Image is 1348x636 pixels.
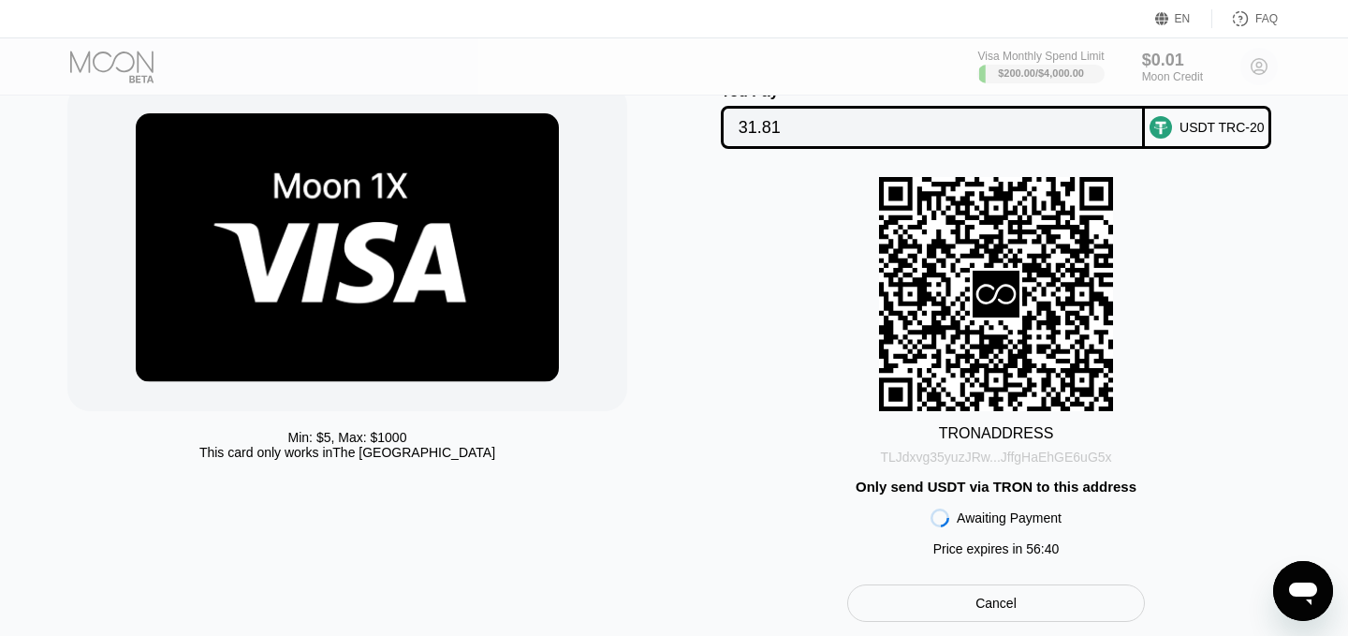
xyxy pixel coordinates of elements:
[998,67,1084,79] div: $200.00 / $4,000.00
[693,83,1299,149] div: You PayUSDT TRC-20
[957,510,1062,525] div: Awaiting Payment
[933,541,1060,556] div: Price expires in
[1155,9,1212,28] div: EN
[977,50,1104,63] div: Visa Monthly Spend Limit
[880,442,1111,465] div: TLJdxvg35yuzJRw...JffgHaEhGE6uG5x
[856,479,1136,495] div: Only send USDT via TRON to this address
[847,584,1145,622] div: Cancel
[1179,120,1265,135] div: USDT TRC-20
[939,425,1054,442] div: TRON ADDRESS
[288,430,407,445] div: Min: $ 5 , Max: $ 1000
[199,445,495,460] div: This card only works in The [GEOGRAPHIC_DATA]
[1212,9,1278,28] div: FAQ
[1026,541,1059,556] span: 56 : 40
[975,595,1017,612] div: Cancel
[1175,12,1191,25] div: EN
[977,50,1104,83] div: Visa Monthly Spend Limit$200.00/$4,000.00
[1273,561,1333,621] iframe: Button to launch messaging window
[880,450,1111,465] div: TLJdxvg35yuzJRw...JffgHaEhGE6uG5x
[1255,12,1278,25] div: FAQ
